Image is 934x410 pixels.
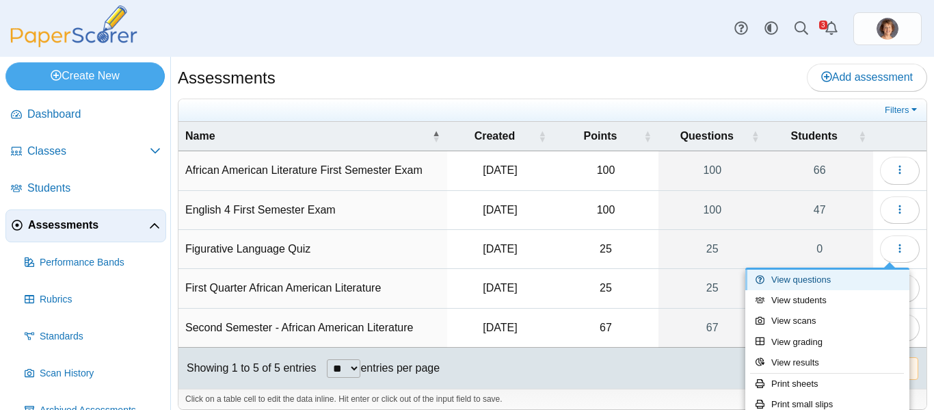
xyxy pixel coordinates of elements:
span: Add assessment [821,71,913,83]
a: Students [5,172,166,205]
time: Apr 2, 2025 at 1:54 PM [483,322,517,333]
a: 100 [658,191,766,229]
td: 25 [553,269,658,308]
td: Figurative Language Quiz [178,230,447,269]
img: PaperScorer [5,5,142,47]
span: Questions : Activate to sort [751,129,760,143]
span: Classes [27,144,150,159]
span: Students [773,129,855,144]
a: View results [745,353,909,373]
td: First Quarter African American Literature [178,269,447,308]
a: Dashboard [5,99,166,131]
a: 0 [766,230,873,268]
span: Scan History [40,367,161,381]
a: ps.Qn51bzteyXZ9eoKk [853,12,922,45]
td: English 4 First Semester Exam [178,191,447,230]
span: Created : Activate to sort [538,129,546,143]
td: 100 [553,191,658,230]
time: Nov 18, 2024 at 10:07 AM [483,164,517,176]
span: Points [560,129,641,144]
a: View scans [745,311,909,331]
a: Alerts [816,14,846,44]
span: Dashboard [27,107,161,122]
span: Rubrics [40,293,161,307]
a: Standards [19,320,166,353]
a: 100 [658,151,766,190]
td: 25 [553,230,658,269]
span: Students : Activate to sort [858,129,866,143]
td: Second Semester - African American Literature [178,309,447,348]
div: Showing 1 to 5 of 5 entries [178,348,316,389]
a: View grading [745,332,909,353]
span: Students [27,181,161,196]
h1: Assessments [178,66,276,90]
a: 25 [658,269,766,307]
span: Assessments [28,218,149,233]
span: Elise Harding [877,18,898,40]
a: Rubrics [19,283,166,316]
a: Scan History [19,357,166,390]
label: entries per page [360,362,440,374]
a: Assessments [5,209,166,242]
td: 67 [553,309,658,348]
span: Created [454,129,535,144]
td: 100 [553,151,658,190]
a: 47 [766,191,873,229]
a: Create New [5,62,165,90]
time: Dec 13, 2024 at 9:48 AM [483,204,517,216]
a: 67 [658,309,766,347]
span: Name [185,129,429,144]
a: View questions [745,270,909,290]
span: Name : Activate to invert sorting [432,129,440,143]
div: Click on a table cell to edit the data inline. Hit enter or click out of the input field to save. [178,389,926,409]
img: ps.Qn51bzteyXZ9eoKk [877,18,898,40]
a: 25 [658,230,766,268]
td: African American Literature First Semester Exam [178,151,447,190]
a: Classes [5,136,166,168]
span: Points : Activate to sort [643,129,652,143]
a: Performance Bands [19,246,166,279]
a: Add assessment [807,64,927,91]
time: Sep 24, 2024 at 10:11 AM [483,243,517,255]
a: 66 [766,151,873,190]
span: Performance Bands [40,256,161,270]
a: View students [745,290,909,311]
a: Print sheets [745,374,909,394]
span: Questions [665,129,749,144]
time: Oct 1, 2025 at 9:33 AM [483,282,517,294]
a: Filters [881,103,923,117]
a: PaperScorer [5,38,142,49]
span: Standards [40,330,161,344]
